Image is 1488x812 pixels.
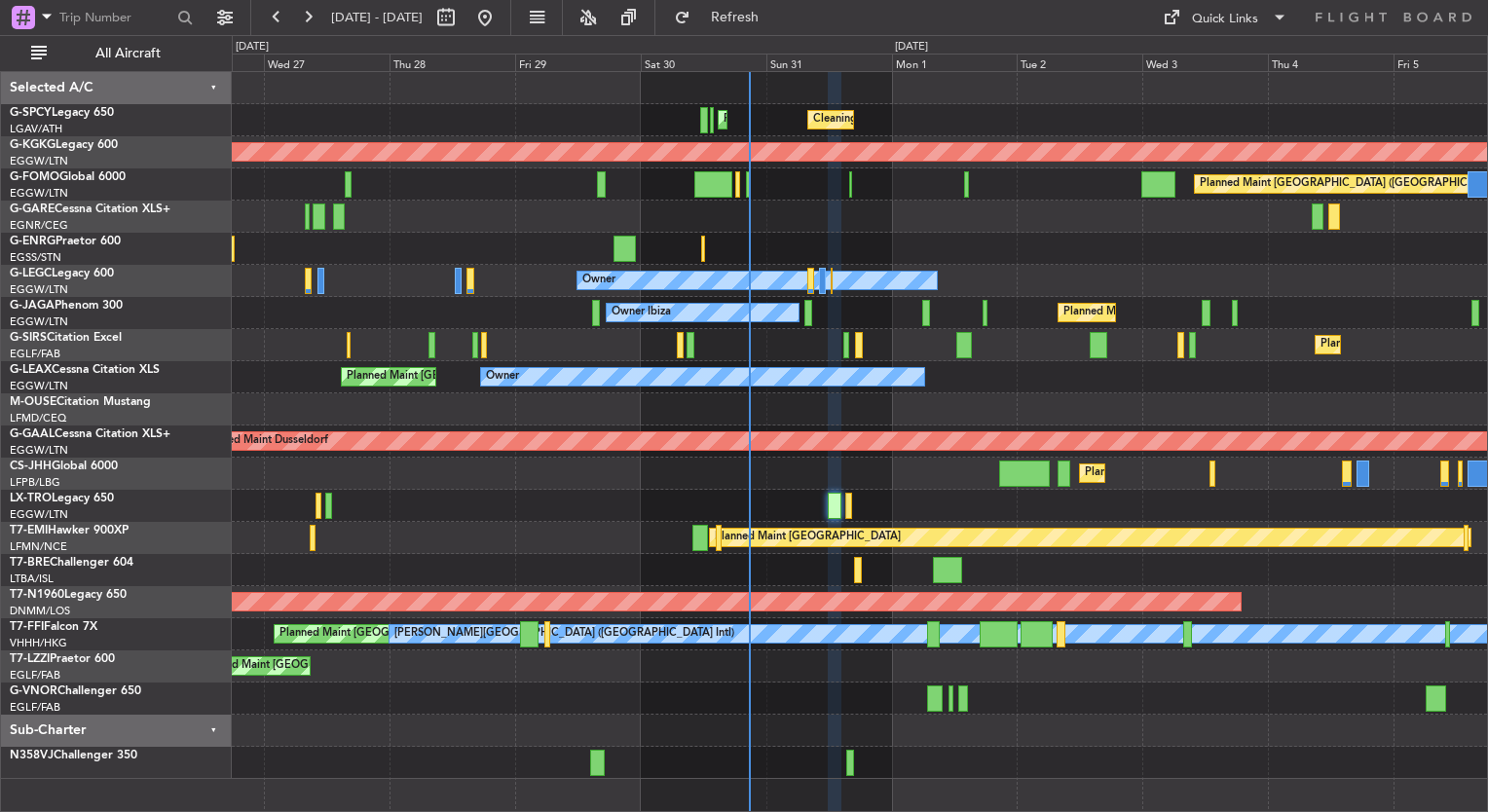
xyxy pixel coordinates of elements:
[1268,54,1394,71] div: Thu 4
[813,105,1088,134] div: Cleaning [GEOGRAPHIC_DATA] ([PERSON_NAME] Intl)
[10,218,68,233] a: EGNR/CEG
[766,54,892,71] div: Sun 31
[10,107,52,119] span: G-SPCY
[1063,298,1370,327] div: Planned Maint [GEOGRAPHIC_DATA] ([GEOGRAPHIC_DATA])
[10,236,121,247] a: G-ENRGPraetor 600
[10,685,141,697] a: G-VNORChallenger 650
[10,236,56,247] span: G-ENRG
[10,203,170,215] a: G-GARECessna Citation XLS+
[10,604,70,618] a: DNMM/LOS
[10,475,60,490] a: LFPB/LBG
[10,621,44,633] span: T7-FFI
[10,300,123,312] a: G-JAGAPhenom 300
[21,38,211,69] button: All Aircraft
[10,139,118,151] a: G-KGKGLegacy 600
[390,54,515,71] div: Thu 28
[10,621,97,633] a: T7-FFIFalcon 7X
[10,572,54,586] a: LTBA/ISL
[612,298,671,327] div: Owner Ibiza
[10,364,52,376] span: G-LEAX
[10,347,60,361] a: EGLF/FAB
[10,525,129,536] a: T7-EMIHawker 900XP
[10,314,68,329] a: EGGW/LTN
[10,411,66,425] a: LFMD/CEQ
[10,203,55,215] span: G-GARE
[10,461,118,472] a: CS-JHHGlobal 6000
[10,396,56,408] span: M-OUSE
[10,525,48,536] span: T7-EMI
[892,54,1018,71] div: Mon 1
[10,557,50,569] span: T7-BRE
[10,171,126,183] a: G-FOMOGlobal 6000
[201,426,328,456] div: Planned Maint Dusseldorf
[582,266,615,295] div: Owner
[394,619,734,648] div: [PERSON_NAME][GEOGRAPHIC_DATA] ([GEOGRAPHIC_DATA] Intl)
[665,2,782,33] button: Refresh
[10,250,61,265] a: EGSS/STN
[51,47,205,60] span: All Aircraft
[10,282,68,297] a: EGGW/LTN
[10,379,68,393] a: EGGW/LTN
[694,11,776,24] span: Refresh
[10,268,52,279] span: G-LEGC
[10,396,151,408] a: M-OUSECitation Mustang
[10,186,68,201] a: EGGW/LTN
[895,39,928,55] div: [DATE]
[264,54,390,71] div: Wed 27
[486,362,519,391] div: Owner
[59,3,171,32] input: Trip Number
[715,523,901,552] div: Planned Maint [GEOGRAPHIC_DATA]
[10,750,54,761] span: N358VJ
[10,428,55,440] span: G-GAAL
[10,493,52,504] span: LX-TRO
[10,493,114,504] a: LX-TROLegacy 650
[10,507,68,522] a: EGGW/LTN
[10,428,170,440] a: G-GAALCessna Citation XLS+
[10,557,133,569] a: T7-BREChallenger 604
[10,300,55,312] span: G-JAGA
[10,122,62,136] a: LGAV/ATH
[10,154,68,168] a: EGGW/LTN
[10,443,68,458] a: EGGW/LTN
[10,461,52,472] span: CS-JHH
[10,171,59,183] span: G-FOMO
[10,268,114,279] a: G-LEGCLegacy 600
[236,39,269,55] div: [DATE]
[10,636,67,650] a: VHHH/HKG
[10,332,47,344] span: G-SIRS
[347,362,653,391] div: Planned Maint [GEOGRAPHIC_DATA] ([GEOGRAPHIC_DATA])
[10,139,56,151] span: G-KGKG
[331,9,423,26] span: [DATE] - [DATE]
[10,364,160,376] a: G-LEAXCessna Citation XLS
[10,700,60,715] a: EGLF/FAB
[10,539,67,554] a: LFMN/NCE
[10,653,50,665] span: T7-LZZI
[1085,459,1392,488] div: Planned Maint [GEOGRAPHIC_DATA] ([GEOGRAPHIC_DATA])
[641,54,766,71] div: Sat 30
[279,619,605,648] div: Planned Maint [GEOGRAPHIC_DATA] ([GEOGRAPHIC_DATA] Intl)
[10,332,122,344] a: G-SIRSCitation Excel
[10,653,115,665] a: T7-LZZIPraetor 600
[10,589,64,601] span: T7-N1960
[10,589,127,601] a: T7-N1960Legacy 650
[10,685,57,697] span: G-VNOR
[1142,54,1268,71] div: Wed 3
[10,750,137,761] a: N358VJChallenger 350
[515,54,641,71] div: Fri 29
[10,668,60,683] a: EGLF/FAB
[724,105,948,134] div: Planned Maint Athens ([PERSON_NAME] Intl)
[1017,54,1142,71] div: Tue 2
[10,107,114,119] a: G-SPCYLegacy 650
